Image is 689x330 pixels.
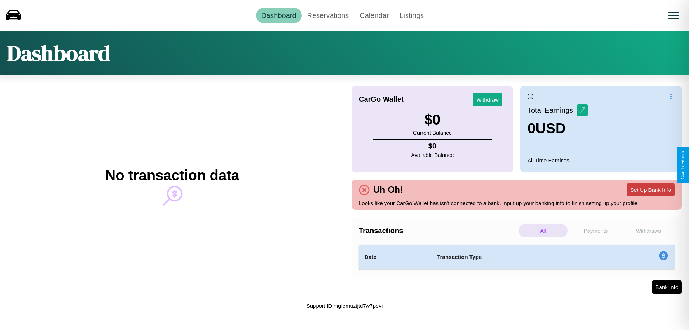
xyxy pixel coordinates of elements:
button: Set Up Bank Info [627,183,675,196]
a: Listings [394,8,429,23]
table: simple table [359,245,675,270]
p: Current Balance [413,128,452,138]
h4: Transactions [359,227,517,235]
h2: No transaction data [105,167,239,183]
button: Withdraw [473,93,502,106]
p: All Time Earnings [528,155,675,165]
a: Dashboard [256,8,302,23]
p: Available Balance [411,150,454,160]
h4: Date [365,253,426,261]
div: Give Feedback [680,150,685,180]
p: Withdraws [624,224,673,237]
a: Calendar [354,8,394,23]
button: Bank Info [652,280,682,294]
h4: Uh Oh! [370,185,407,195]
h4: $ 0 [411,142,454,150]
h3: 0 USD [528,120,588,136]
p: Payments [571,224,620,237]
a: Reservations [302,8,355,23]
p: Total Earnings [528,104,577,117]
button: Open menu [664,5,684,25]
h4: Transaction Type [437,253,600,261]
h4: CarGo Wallet [359,95,404,103]
p: Support ID: mgfemuztjtd7w7pevi [306,301,383,311]
h1: Dashboard [7,38,110,68]
h3: $ 0 [413,112,452,128]
p: Looks like your CarGo Wallet has isn't connected to a bank. Input up your banking info to finish ... [359,198,675,208]
p: All [519,224,568,237]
